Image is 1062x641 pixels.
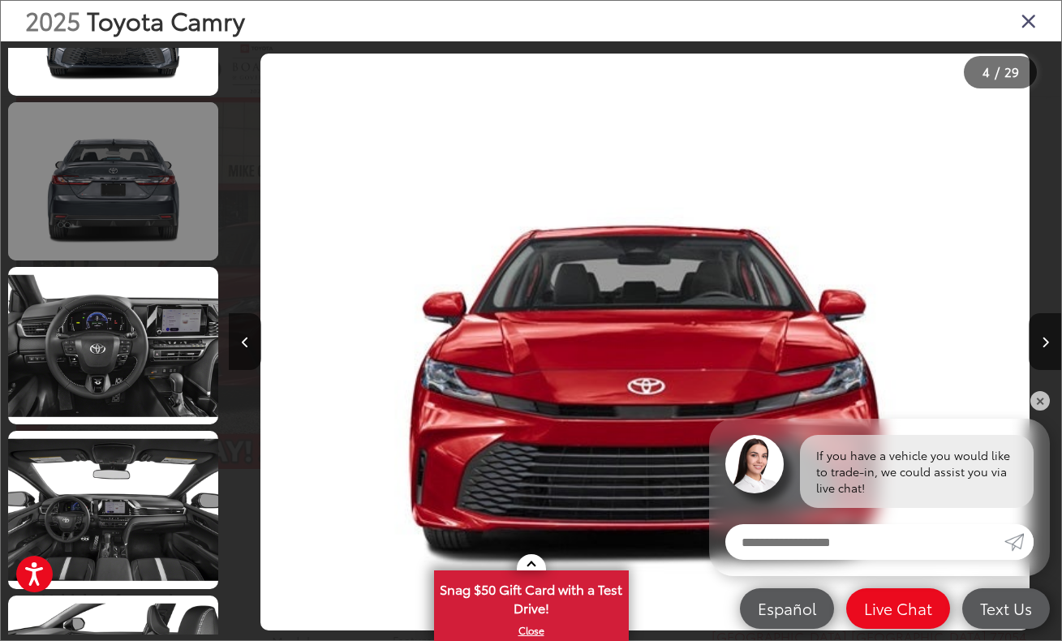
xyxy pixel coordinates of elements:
div: If you have a vehicle you would like to trade-in, we could assist you via live chat! [800,435,1034,508]
img: 2025 Toyota Camry SE [6,265,221,426]
div: 2025 Toyota Camry SE 3 [229,54,1061,630]
button: Previous image [229,313,261,370]
i: Close gallery [1021,10,1037,31]
a: Español [740,588,834,629]
img: Agent profile photo [725,435,784,493]
span: Text Us [972,598,1040,618]
img: 2025 Toyota Camry SE [260,54,1030,630]
span: Español [750,598,824,618]
span: Snag $50 Gift Card with a Test Drive! [436,572,627,622]
span: Live Chat [856,598,940,618]
span: 2025 [25,2,80,37]
span: 4 [982,62,990,80]
img: 2025 Toyota Camry SE [6,429,221,590]
span: 29 [1004,62,1019,80]
span: / [993,67,1001,78]
span: Toyota Camry [87,2,245,37]
a: Text Us [962,588,1050,629]
a: Submit [1004,524,1034,560]
a: Live Chat [846,588,950,629]
button: Next image [1029,313,1061,370]
input: Enter your message [725,524,1004,560]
